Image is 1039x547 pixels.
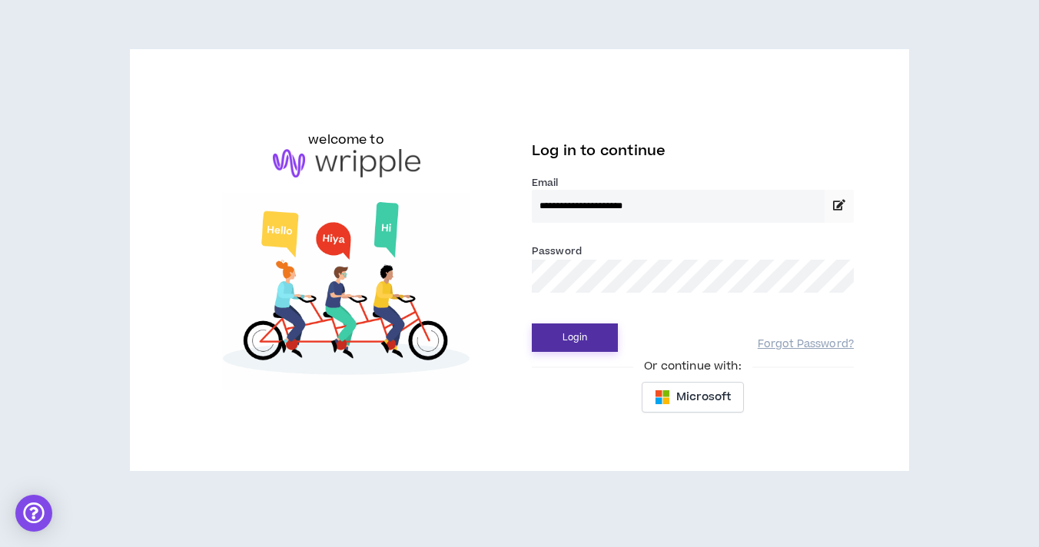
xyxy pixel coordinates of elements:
span: Microsoft [676,389,731,406]
h6: welcome to [308,131,384,149]
label: Password [532,244,582,258]
button: Microsoft [642,382,744,413]
span: Or continue with: [633,358,752,375]
div: Open Intercom Messenger [15,495,52,532]
span: Log in to continue [532,141,666,161]
img: logo-brand.png [273,149,420,178]
a: Forgot Password? [758,337,854,352]
img: Welcome to Wripple [185,193,507,390]
button: Login [532,323,618,352]
label: Email [532,176,854,190]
